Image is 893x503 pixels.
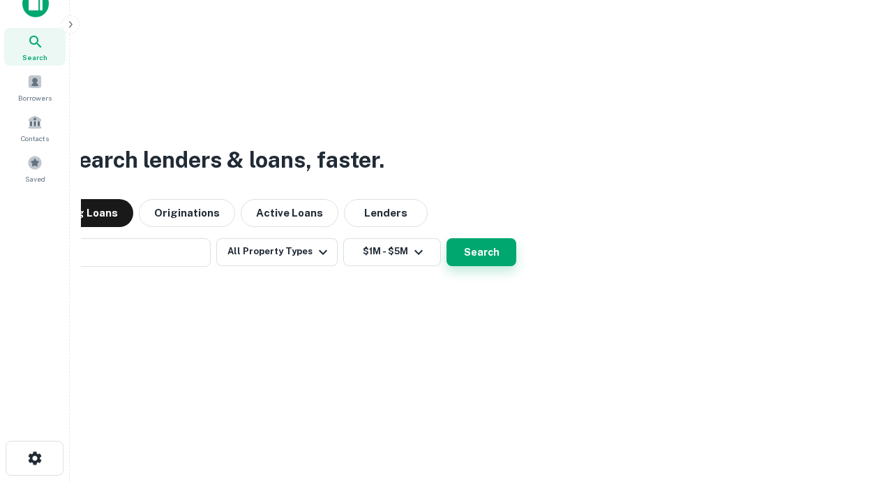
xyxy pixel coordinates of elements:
[446,238,516,266] button: Search
[344,199,428,227] button: Lenders
[4,150,66,187] a: Saved
[18,92,52,103] span: Borrowers
[25,173,45,184] span: Saved
[4,68,66,106] a: Borrowers
[63,143,384,177] h3: Search lenders & loans, faster.
[4,28,66,66] a: Search
[21,133,49,144] span: Contacts
[139,199,235,227] button: Originations
[343,238,441,266] button: $1M - $5M
[216,238,338,266] button: All Property Types
[823,347,893,414] iframe: Chat Widget
[241,199,338,227] button: Active Loans
[22,52,47,63] span: Search
[4,109,66,147] a: Contacts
